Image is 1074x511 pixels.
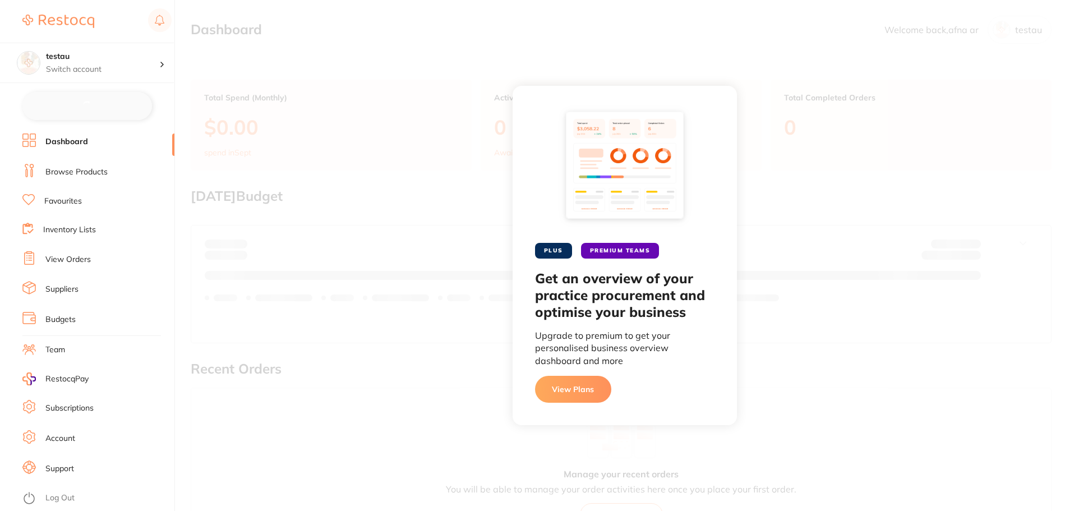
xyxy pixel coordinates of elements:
[535,329,715,367] p: Upgrade to premium to get your personalised business overview dashboard and more
[535,270,715,320] h2: Get an overview of your practice procurement and optimise your business
[22,372,89,385] a: RestocqPay
[45,167,108,178] a: Browse Products
[22,490,171,508] button: Log Out
[535,376,611,403] button: View Plans
[45,403,94,414] a: Subscriptions
[17,52,40,74] img: testau
[45,254,91,265] a: View Orders
[43,224,96,236] a: Inventory Lists
[45,492,75,504] a: Log Out
[535,243,572,259] span: PLUS
[45,136,88,148] a: Dashboard
[22,15,94,28] img: Restocq Logo
[46,51,159,62] h4: testau
[581,243,660,259] span: PREMIUM TEAMS
[22,8,94,34] a: Restocq Logo
[22,372,36,385] img: RestocqPay
[45,344,65,356] a: Team
[45,314,76,325] a: Budgets
[45,463,74,475] a: Support
[45,433,75,444] a: Account
[46,64,159,75] p: Switch account
[45,374,89,385] span: RestocqPay
[45,284,79,295] a: Suppliers
[561,108,688,229] img: dashboard-preview.svg
[44,196,82,207] a: Favourites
